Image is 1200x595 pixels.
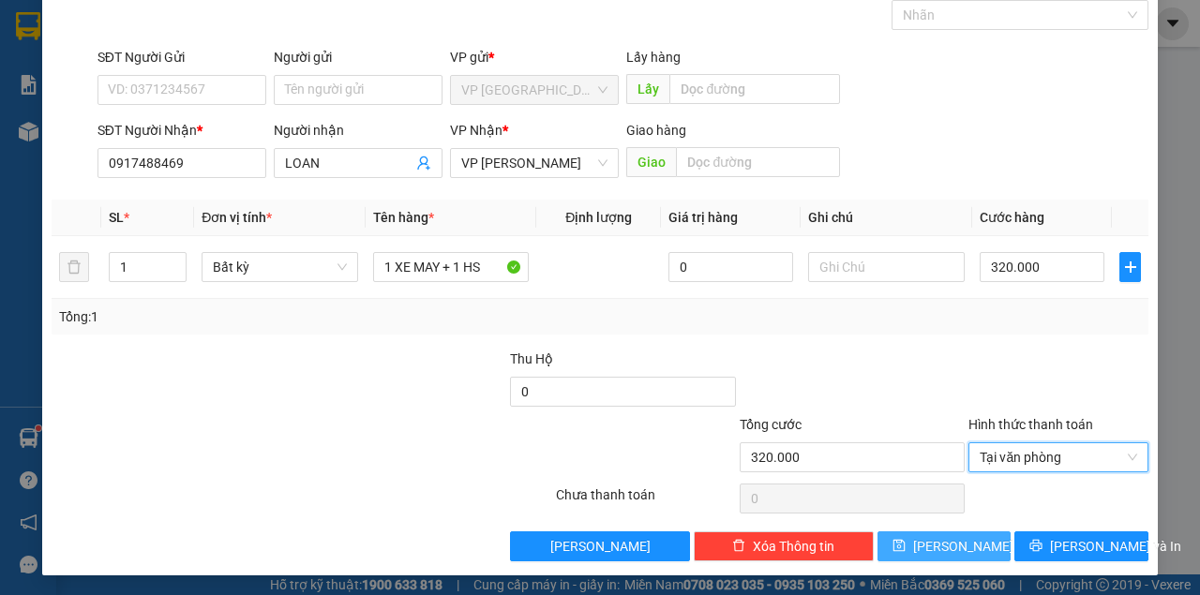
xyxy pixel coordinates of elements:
[1119,252,1141,282] button: plus
[668,252,793,282] input: 0
[97,120,266,141] div: SĐT Người Nhận
[732,539,745,554] span: delete
[626,74,669,104] span: Lấy
[373,252,530,282] input: VD: Bàn, Ghế
[550,536,651,557] span: [PERSON_NAME]
[740,417,802,432] span: Tổng cước
[913,536,1013,557] span: [PERSON_NAME]
[416,156,431,171] span: user-add
[274,47,442,67] div: Người gửi
[980,210,1044,225] span: Cước hàng
[213,253,347,281] span: Bất kỳ
[808,252,965,282] input: Ghi Chú
[565,210,632,225] span: Định lượng
[450,47,619,67] div: VP gửi
[59,252,89,282] button: delete
[373,210,434,225] span: Tên hàng
[510,531,690,561] button: [PERSON_NAME]
[801,200,972,236] th: Ghi chú
[877,531,1012,561] button: save[PERSON_NAME]
[626,50,681,65] span: Lấy hàng
[626,123,686,138] span: Giao hàng
[461,76,607,104] span: VP Sài Gòn
[202,210,272,225] span: Đơn vị tính
[676,147,839,177] input: Dọc đường
[59,306,465,327] div: Tổng: 1
[450,123,502,138] span: VP Nhận
[669,74,839,104] input: Dọc đường
[694,531,874,561] button: deleteXóa Thông tin
[626,147,676,177] span: Giao
[1029,539,1042,554] span: printer
[97,47,266,67] div: SĐT Người Gửi
[461,149,607,177] span: VP Phan Thiết
[554,484,738,517] div: Chưa thanh toán
[753,536,834,557] span: Xóa Thông tin
[510,351,553,366] span: Thu Hộ
[892,539,906,554] span: save
[980,443,1137,471] span: Tại văn phòng
[1050,536,1181,557] span: [PERSON_NAME] và In
[1120,260,1140,275] span: plus
[274,120,442,141] div: Người nhận
[668,210,738,225] span: Giá trị hàng
[1014,531,1148,561] button: printer[PERSON_NAME] và In
[109,210,124,225] span: SL
[968,417,1093,432] label: Hình thức thanh toán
